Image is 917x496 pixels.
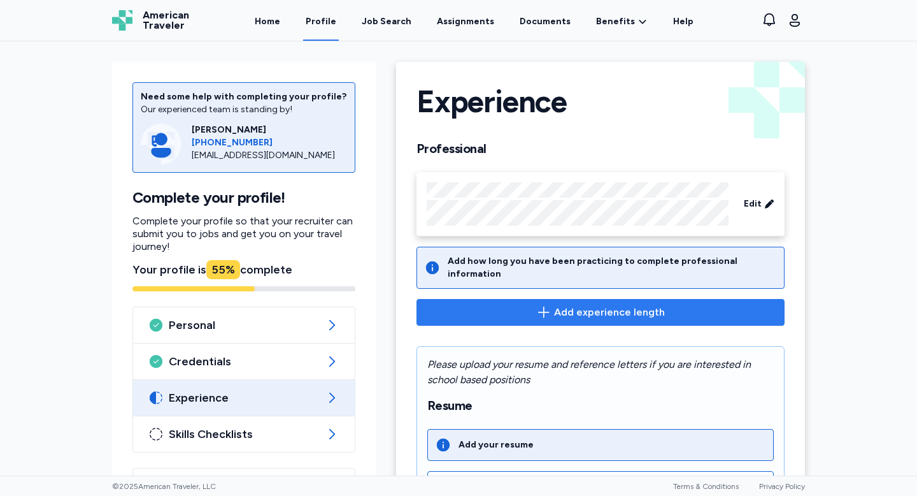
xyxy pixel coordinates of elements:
[206,260,240,279] div: 55 %
[554,305,665,320] span: Add experience length
[362,15,411,28] div: Job Search
[458,439,534,451] div: Add your resume
[427,357,774,388] div: Please upload your resume and reference letters if you are interested in school based positions
[192,124,347,136] div: [PERSON_NAME]
[143,10,189,31] span: American Traveler
[416,82,567,120] h1: Experience
[596,15,648,28] a: Benefits
[192,136,347,149] a: [PHONE_NUMBER]
[132,261,355,279] div: Your profile is complete
[132,215,355,253] p: Complete your profile so that your recruiter can submit you to jobs and get you on your travel jo...
[141,124,181,164] img: Consultant
[416,172,785,237] div: Edit
[169,390,319,405] span: Experience
[416,141,785,157] h2: Professional
[169,354,319,369] span: Credentials
[169,317,319,333] span: Personal
[427,398,774,414] h2: Resume
[744,198,762,210] span: Edit
[192,149,347,162] div: [EMAIL_ADDRESS][DOMAIN_NAME]
[303,1,339,41] a: Profile
[141,91,347,103] div: Need some help with completing your profile?
[759,482,805,491] a: Privacy Policy
[448,255,776,281] div: Add how long you have been practicing to complete professional information
[596,15,635,28] span: Benefits
[132,188,355,207] h1: Complete your profile!
[673,482,739,491] a: Terms & Conditions
[416,299,785,326] button: Add experience length
[112,481,216,492] span: © 2025 American Traveler, LLC
[112,10,132,31] img: Logo
[169,427,319,442] span: Skills Checklists
[141,103,347,116] div: Our experienced team is standing by!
